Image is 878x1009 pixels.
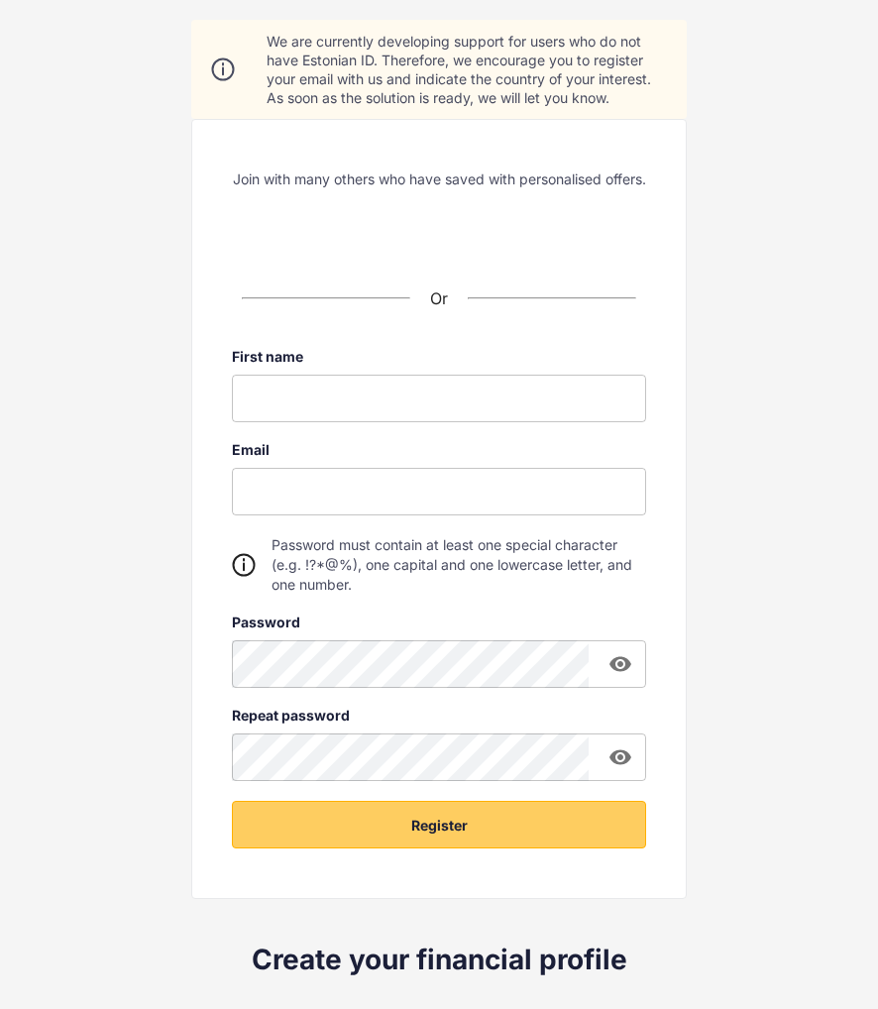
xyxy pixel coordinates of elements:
[5,939,873,980] h1: Create your financial profile
[232,442,646,458] label: Email
[232,349,646,365] label: First name
[271,206,607,250] iframe: Poga Pierakstīties ar Google kontu
[232,708,646,724] label: Repeat password
[430,288,448,308] span: Or
[232,615,646,630] label: Password
[272,535,646,595] span: Password must contain at least one special character (e.g. !?*@%), one capital and one lowercase ...
[232,801,646,848] button: Register
[233,169,646,188] span: Join with many others who have saved with personalised offers.
[411,816,468,836] span: Register
[267,32,667,107] div: We are currently developing support for users who do not have Estonian ID. Therefore, we encourag...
